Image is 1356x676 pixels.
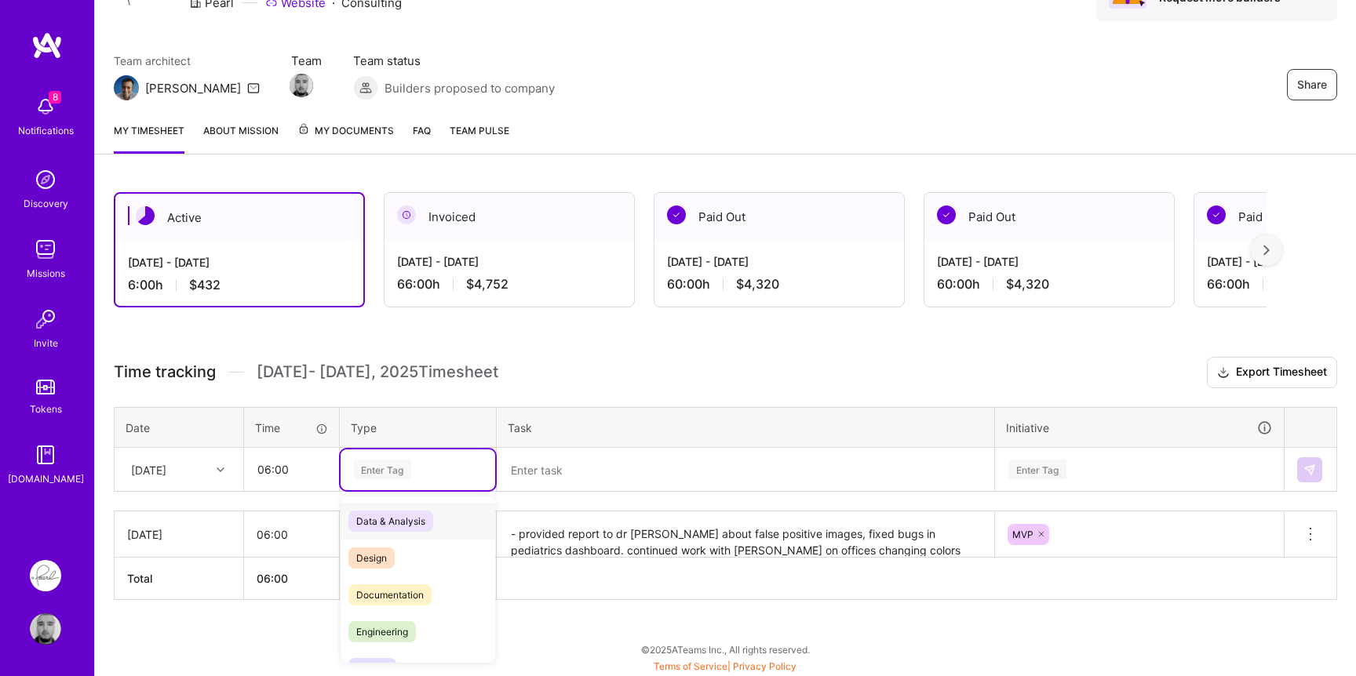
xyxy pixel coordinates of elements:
[353,457,411,482] div: Enter Tag
[8,471,84,487] div: [DOMAIN_NAME]
[1287,69,1337,100] button: Share
[114,53,260,69] span: Team architect
[49,91,61,104] span: 8
[255,420,328,436] div: Time
[397,205,416,224] img: Invoiced
[136,206,155,225] img: Active
[26,560,65,591] a: Pearl: Data Science Team
[30,613,61,645] img: User Avatar
[114,362,216,382] span: Time tracking
[257,362,498,382] span: [DATE] - [DATE] , 2025 Timesheet
[348,547,395,569] span: Design
[247,82,260,94] i: icon Mail
[733,660,796,672] a: Privacy Policy
[31,31,63,60] img: logo
[245,449,338,490] input: HH:MM
[217,466,224,474] i: icon Chevron
[94,630,1356,669] div: © 2025 ATeams Inc., All rights reserved.
[348,621,416,642] span: Engineering
[30,164,61,195] img: discovery
[340,407,497,448] th: Type
[128,254,351,271] div: [DATE] - [DATE]
[297,122,394,154] a: My Documents
[385,193,634,241] div: Invoiced
[413,122,431,154] a: FAQ
[114,75,139,100] img: Team Architect
[127,526,231,543] div: [DATE]
[466,276,508,293] span: $4,752
[937,253,1161,270] div: [DATE] - [DATE]
[203,122,279,154] a: About Mission
[131,461,166,478] div: [DATE]
[498,513,993,556] textarea: - provided report to dr [PERSON_NAME] about false positive images, fixed bugs in pediatrics dashb...
[450,122,509,154] a: Team Pulse
[30,303,61,335] img: Invite
[1207,205,1226,224] img: Paid Out
[244,558,340,600] th: 06:00
[115,194,363,242] div: Active
[36,380,55,394] img: tokens
[1207,357,1337,388] button: Export Timesheet
[736,276,779,293] span: $4,320
[654,193,904,241] div: Paid Out
[244,514,339,555] input: HH:MM
[924,193,1174,241] div: Paid Out
[937,205,956,224] img: Paid Out
[30,560,61,591] img: Pearl: Data Science Team
[353,75,378,100] img: Builders proposed to company
[145,80,241,96] div: [PERSON_NAME]
[291,53,322,69] span: Team
[667,276,891,293] div: 60:00 h
[1263,245,1270,256] img: right
[1006,276,1049,293] span: $4,320
[654,660,727,672] a: Terms of Service
[18,122,74,139] div: Notifications
[353,53,555,69] span: Team status
[667,253,891,270] div: [DATE] - [DATE]
[114,122,184,154] a: My timesheet
[1006,419,1273,437] div: Initiative
[128,277,351,293] div: 6:00 h
[34,335,58,351] div: Invite
[1297,77,1327,93] span: Share
[654,660,796,672] span: |
[397,253,621,270] div: [DATE] - [DATE]
[115,407,244,448] th: Date
[385,80,555,96] span: Builders proposed to company
[30,401,62,417] div: Tokens
[24,195,68,212] div: Discovery
[667,205,686,224] img: Paid Out
[1303,463,1316,476] img: Submit
[348,584,432,605] span: Documentation
[291,72,312,99] a: Team Member Avatar
[348,511,433,532] span: Data & Analysis
[1217,365,1230,381] i: icon Download
[189,277,221,293] span: $432
[26,613,65,645] a: User Avatar
[450,125,509,136] span: Team Pulse
[297,122,394,140] span: My Documents
[1008,457,1066,482] div: Enter Tag
[30,234,61,265] img: teamwork
[397,276,621,293] div: 66:00 h
[937,276,1161,293] div: 60:00 h
[290,74,313,97] img: Team Member Avatar
[115,558,244,600] th: Total
[497,407,995,448] th: Task
[30,91,61,122] img: bell
[30,439,61,471] img: guide book
[1012,529,1033,540] span: MVP
[27,265,65,282] div: Missions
